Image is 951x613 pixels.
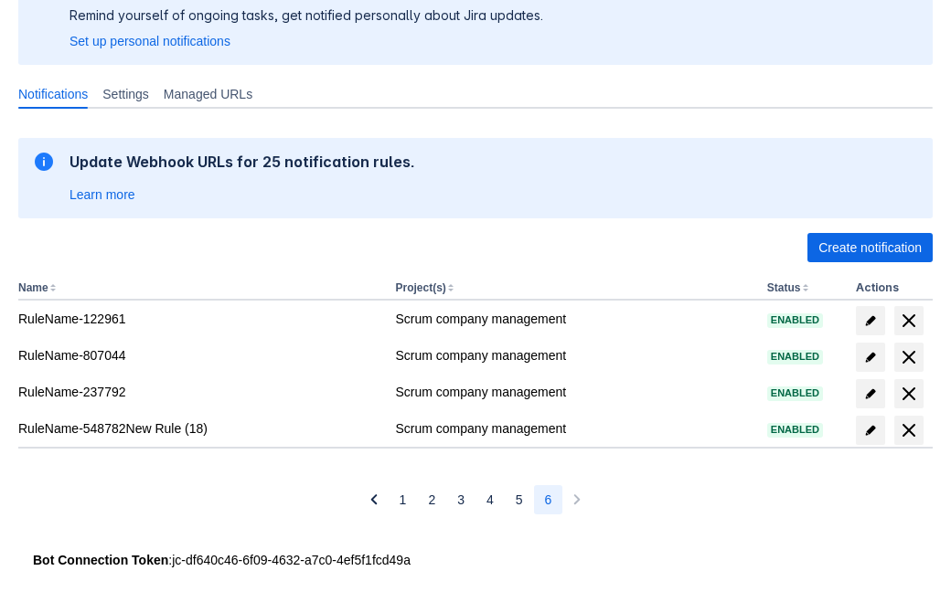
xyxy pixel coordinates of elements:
button: Page 5 [505,485,534,514]
span: edit [863,313,878,328]
span: Notifications [18,85,88,103]
span: delete [898,383,920,405]
span: 1 [400,485,407,514]
span: 5 [516,485,523,514]
button: Project(s) [395,281,445,294]
span: 2 [428,485,435,514]
span: 4 [486,485,494,514]
button: Next [562,485,592,514]
span: edit [863,386,878,401]
strong: Bot Connection Token [33,553,168,567]
button: Page 2 [417,485,446,514]
span: Enabled [767,425,823,435]
div: RuleName-807044 [18,346,380,365]
span: information [33,151,55,173]
p: Remind yourself of ongoing tasks, get notified personally about Jira updates. [69,6,543,25]
span: delete [898,346,920,368]
a: Set up personal notifications [69,32,230,50]
div: : jc-df640c46-6f09-4632-a7c0-4ef5f1fcd49a [33,551,918,569]
span: 3 [457,485,465,514]
span: Create notification [818,233,922,262]
div: Scrum company management [395,310,752,328]
button: Page 3 [446,485,475,514]
div: RuleName-548782New Rule (18) [18,419,380,438]
span: edit [863,423,878,438]
span: Managed URLs [164,85,252,103]
span: Enabled [767,315,823,325]
button: Previous [359,485,389,514]
div: RuleName-237792 [18,383,380,401]
span: Enabled [767,352,823,362]
span: Enabled [767,388,823,398]
button: Page 6 [534,485,563,514]
button: Page 1 [389,485,418,514]
div: Scrum company management [395,419,752,438]
span: delete [898,310,920,332]
button: Create notification [807,233,933,262]
button: Status [767,281,801,294]
button: Page 4 [475,485,505,514]
span: Settings [102,85,149,103]
h2: Update Webhook URLs for 25 notification rules. [69,153,415,171]
nav: Pagination [359,485,593,514]
a: Learn more [69,185,135,204]
th: Actions [849,277,933,301]
div: Scrum company management [395,346,752,365]
div: Scrum company management [395,383,752,401]
span: delete [898,419,920,441]
div: RuleName-122961 [18,310,380,328]
button: Name [18,281,48,294]
span: 6 [545,485,552,514]
span: edit [863,350,878,365]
